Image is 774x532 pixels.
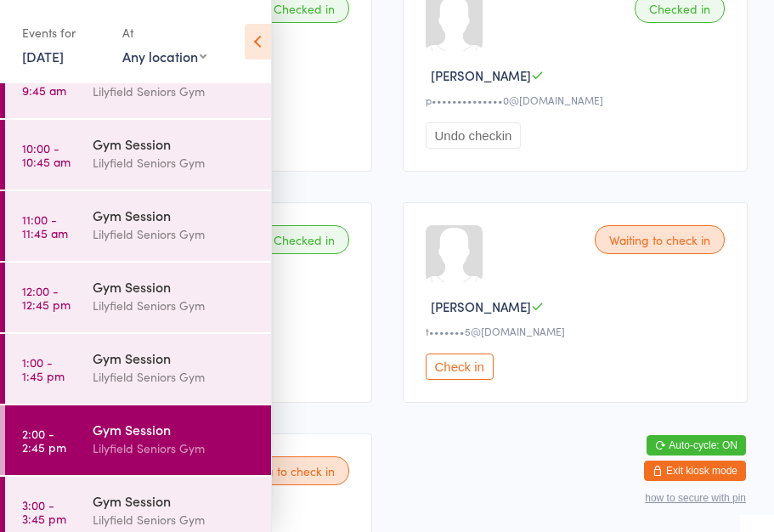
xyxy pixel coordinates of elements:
div: Lilyfield Seniors Gym [93,296,257,315]
span: [PERSON_NAME] [431,297,531,315]
a: [DATE] [22,47,64,65]
div: Lilyfield Seniors Gym [93,153,257,173]
div: Gym Session [93,277,257,296]
div: Lilyfield Seniors Gym [93,439,257,458]
div: Waiting to check in [219,456,349,485]
div: At [122,19,206,47]
span: [PERSON_NAME] [431,66,531,84]
div: Gym Session [93,134,257,153]
time: 12:00 - 12:45 pm [22,284,71,311]
div: p••••••••••••••0@[DOMAIN_NAME] [426,93,731,107]
time: 2:00 - 2:45 pm [22,427,66,454]
div: Lilyfield Seniors Gym [93,224,257,244]
button: Exit kiosk mode [644,461,746,481]
button: Undo checkin [426,122,522,149]
a: 1:00 -1:45 pmGym SessionLilyfield Seniors Gym [5,334,271,404]
div: Gym Session [93,206,257,224]
button: Check in [426,354,494,380]
button: Auto-cycle: ON [647,435,746,456]
div: Gym Session [93,348,257,367]
div: Gym Session [93,420,257,439]
div: t•••••••5@[DOMAIN_NAME] [426,324,731,338]
button: how to secure with pin [645,492,746,504]
a: 12:00 -12:45 pmGym SessionLilyfield Seniors Gym [5,263,271,332]
div: Events for [22,19,105,47]
time: 11:00 - 11:45 am [22,212,68,240]
time: 1:00 - 1:45 pm [22,355,65,382]
div: Lilyfield Seniors Gym [93,82,257,101]
div: Checked in [259,225,349,254]
time: 9:00 - 9:45 am [22,70,66,97]
a: 2:00 -2:45 pmGym SessionLilyfield Seniors Gym [5,405,271,475]
div: Any location [122,47,206,65]
a: 10:00 -10:45 amGym SessionLilyfield Seniors Gym [5,120,271,190]
div: Waiting to check in [595,225,725,254]
div: Lilyfield Seniors Gym [93,510,257,529]
div: Gym Session [93,491,257,510]
time: 10:00 - 10:45 am [22,141,71,168]
a: 11:00 -11:45 amGym SessionLilyfield Seniors Gym [5,191,271,261]
a: 9:00 -9:45 amGym SessionLilyfield Seniors Gym [5,48,271,118]
div: Lilyfield Seniors Gym [93,367,257,387]
time: 3:00 - 3:45 pm [22,498,66,525]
